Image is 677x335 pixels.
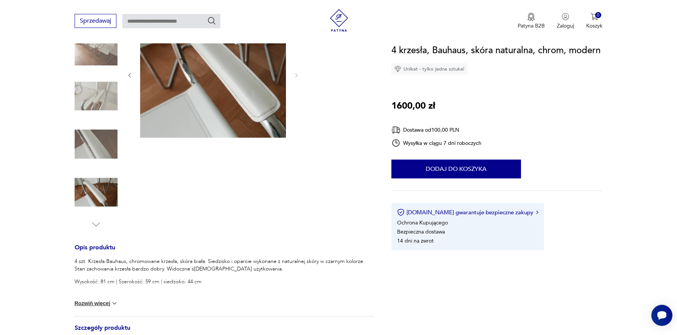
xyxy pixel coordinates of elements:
div: Dostawa od 100,00 PLN [391,125,482,135]
li: Ochrona Kupującego [397,219,448,226]
button: Dodaj do koszyka [391,160,521,178]
button: [DOMAIN_NAME] gwarantuje bezpieczne zakupy [397,209,538,216]
p: Zaloguj [557,22,574,29]
p: Patyna B2B [518,22,545,29]
div: Wysyłka w ciągu 7 dni roboczych [391,138,482,148]
button: Patyna B2B [518,13,545,29]
h3: Opis produktu [75,245,373,258]
img: Zdjęcie produktu 4 krzesła, Bauhaus, skóra naturalna, chrom, modern [140,11,329,138]
button: Rozwiń więcej [75,300,118,307]
li: Bezpieczna dostawa [397,228,445,235]
img: Zdjęcie produktu 4 krzesła, Bauhaus, skóra naturalna, chrom, modern [75,26,118,69]
button: Sprzedawaj [75,14,116,28]
h1: 4 krzesła, Bauhaus, skóra naturalna, chrom, modern [391,43,601,58]
img: Zdjęcie produktu 4 krzesła, Bauhaus, skóra naturalna, chrom, modern [75,171,118,214]
li: 14 dni na zwrot [397,237,434,244]
img: Ikona strzałki w prawo [536,211,538,214]
p: 1600,00 zł [391,99,435,113]
button: Szukaj [207,16,216,25]
div: Unikat - tylko jedna sztuka! [391,63,468,75]
img: Ikona medalu [527,13,535,21]
iframe: Smartsupp widget button [651,305,672,326]
img: Ikona certyfikatu [397,209,405,216]
img: Ikona dostawy [391,125,400,135]
a: Ikona medaluPatyna B2B [518,13,545,29]
button: Zaloguj [557,13,574,29]
img: Zdjęcie produktu 4 krzesła, Bauhaus, skóra naturalna, chrom, modern [75,75,118,118]
img: Patyna - sklep z meblami i dekoracjami vintage [328,9,350,32]
a: Sprzedawaj [75,19,116,24]
img: Zdjęcie produktu 4 krzesła, Bauhaus, skóra naturalna, chrom, modern [75,123,118,166]
img: chevron down [111,300,118,307]
img: Ikonka użytkownika [562,13,569,20]
img: Ikona diamentu [394,66,401,72]
p: Wysokość: 81 cm | Szerokość: 59 cm | siedzisko: 44 cm [75,278,373,286]
p: 4 szt. Krzesła Bauhaus, chromowane krzesła, skóra biała. Siedzisko i oparcie wykonane z naturalne... [75,258,373,273]
p: Koszyk [586,22,602,29]
div: 0 [595,12,602,18]
img: Ikona koszyka [591,13,598,20]
button: 0Koszyk [586,13,602,29]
